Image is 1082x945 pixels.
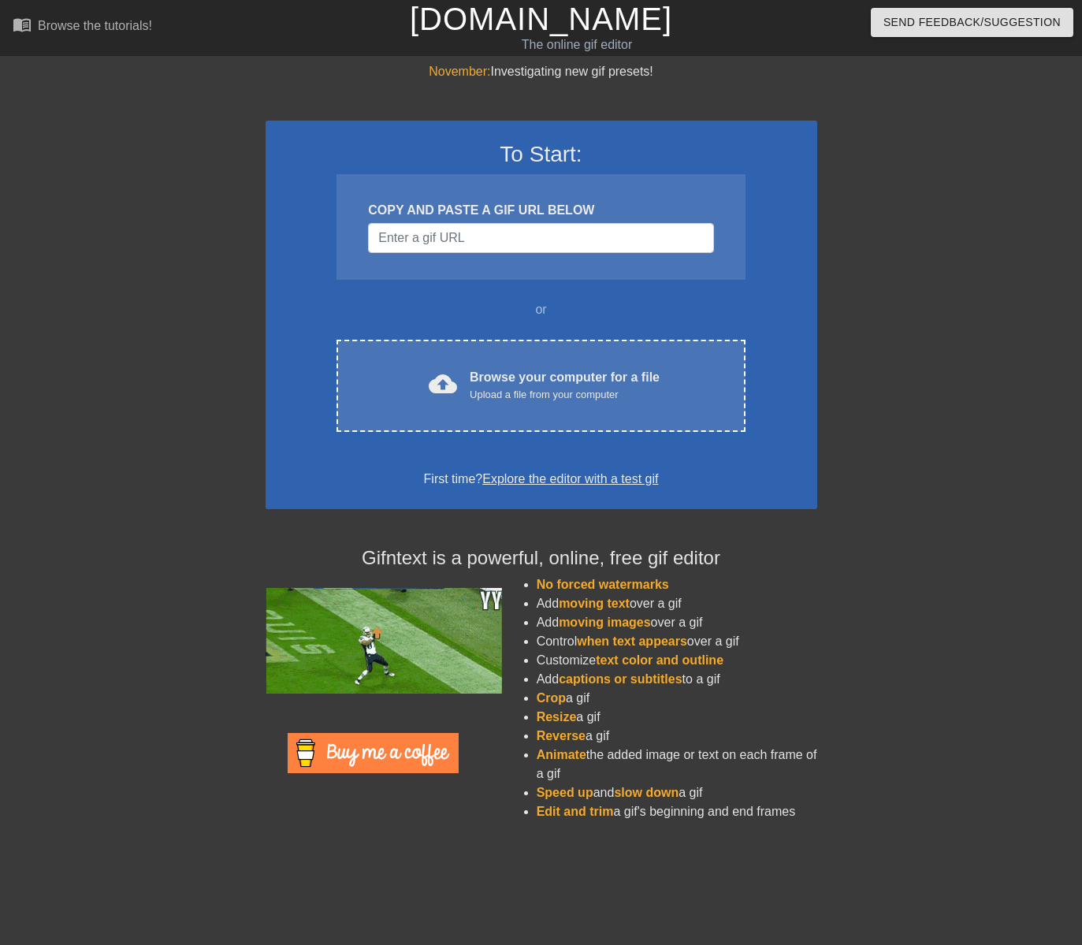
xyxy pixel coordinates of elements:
li: a gif [537,708,817,727]
li: a gif's beginning and end frames [537,802,817,821]
span: moving images [559,616,650,629]
span: Reverse [537,729,586,742]
div: or [307,300,776,319]
span: captions or subtitles [559,672,682,686]
span: November: [429,65,490,78]
span: slow down [614,786,679,799]
div: COPY AND PASTE A GIF URL BELOW [368,201,713,220]
div: Browse your computer for a file [470,368,660,403]
span: Edit and trim [537,805,614,818]
li: and a gif [537,783,817,802]
span: moving text [559,597,630,610]
input: Username [368,223,713,253]
li: the added image or text on each frame of a gif [537,746,817,783]
span: text color and outline [596,653,723,667]
img: Buy Me A Coffee [288,733,459,773]
a: Browse the tutorials! [13,15,152,39]
span: Send Feedback/Suggestion [883,13,1061,32]
li: a gif [537,727,817,746]
span: menu_book [13,15,32,34]
div: First time? [286,470,797,489]
h3: To Start: [286,141,797,168]
span: Resize [537,710,577,724]
li: Add over a gif [537,613,817,632]
li: Control over a gif [537,632,817,651]
span: Crop [537,691,566,705]
span: Speed up [537,786,593,799]
span: cloud_upload [429,370,457,398]
a: Explore the editor with a test gif [482,472,658,486]
span: No forced watermarks [537,578,669,591]
li: Add to a gif [537,670,817,689]
div: Browse the tutorials! [38,19,152,32]
h4: Gifntext is a powerful, online, free gif editor [266,547,817,570]
a: [DOMAIN_NAME] [410,2,672,36]
li: a gif [537,689,817,708]
li: Customize [537,651,817,670]
img: football_small.gif [266,588,502,694]
li: Add over a gif [537,594,817,613]
span: when text appears [577,634,687,648]
span: Animate [537,748,586,761]
div: The online gif editor [369,35,786,54]
button: Send Feedback/Suggestion [871,8,1073,37]
div: Investigating new gif presets! [266,62,817,81]
div: Upload a file from your computer [470,387,660,403]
